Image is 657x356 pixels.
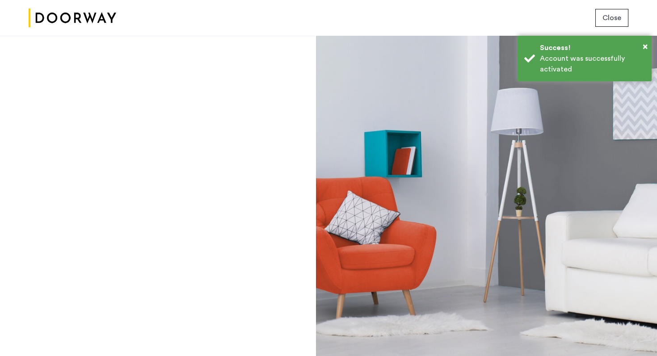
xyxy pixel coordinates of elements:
span: Close [602,13,621,23]
button: Close [643,40,648,53]
div: Account was successfully activated [540,53,645,75]
img: logo [29,1,116,35]
div: Success! [540,42,645,53]
button: button [595,9,628,27]
span: × [643,42,648,51]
